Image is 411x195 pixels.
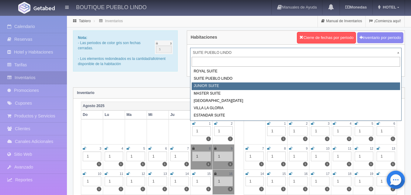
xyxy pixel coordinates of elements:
div: ESTANDAR SUITE [192,112,400,119]
div: MASTER SUITE [192,90,400,97]
div: VILLA LA GLORIA [192,105,400,112]
div: SUITE PUEBLO LINDO [192,75,400,82]
div: ROYAL SUITE [192,68,400,75]
div: JUNIOR SUITE [192,82,400,90]
div: [GEOGRAPHIC_DATA][DATE] [192,97,400,105]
